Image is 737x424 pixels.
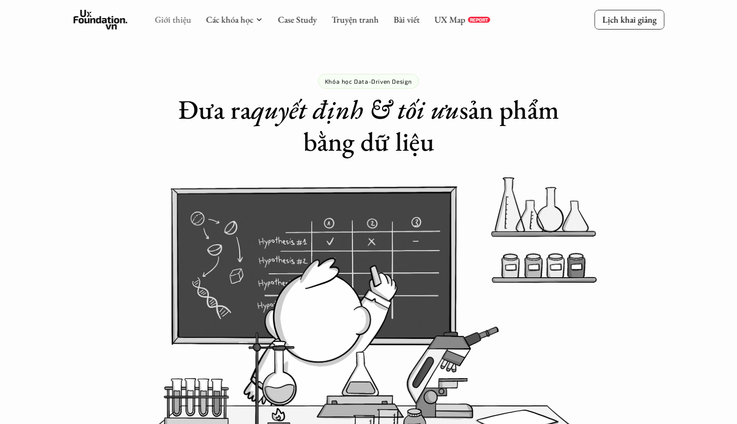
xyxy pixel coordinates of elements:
[155,14,191,25] a: Giới thiệu
[434,14,465,25] a: UX Map
[251,92,459,127] em: quyết định & tối ưu
[393,14,419,25] a: Bài viết
[177,94,560,158] h1: Đưa ra sản phẩm bằng dữ liệu
[602,14,656,25] p: Lịch khai giảng
[594,10,664,29] a: Lịch khai giảng
[325,78,412,85] p: Khóa học Data-Driven Design
[206,14,253,25] a: Các khóa học
[278,14,317,25] a: Case Study
[331,14,379,25] a: Truyện tranh
[468,17,490,23] a: REPORT
[470,17,488,23] p: REPORT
